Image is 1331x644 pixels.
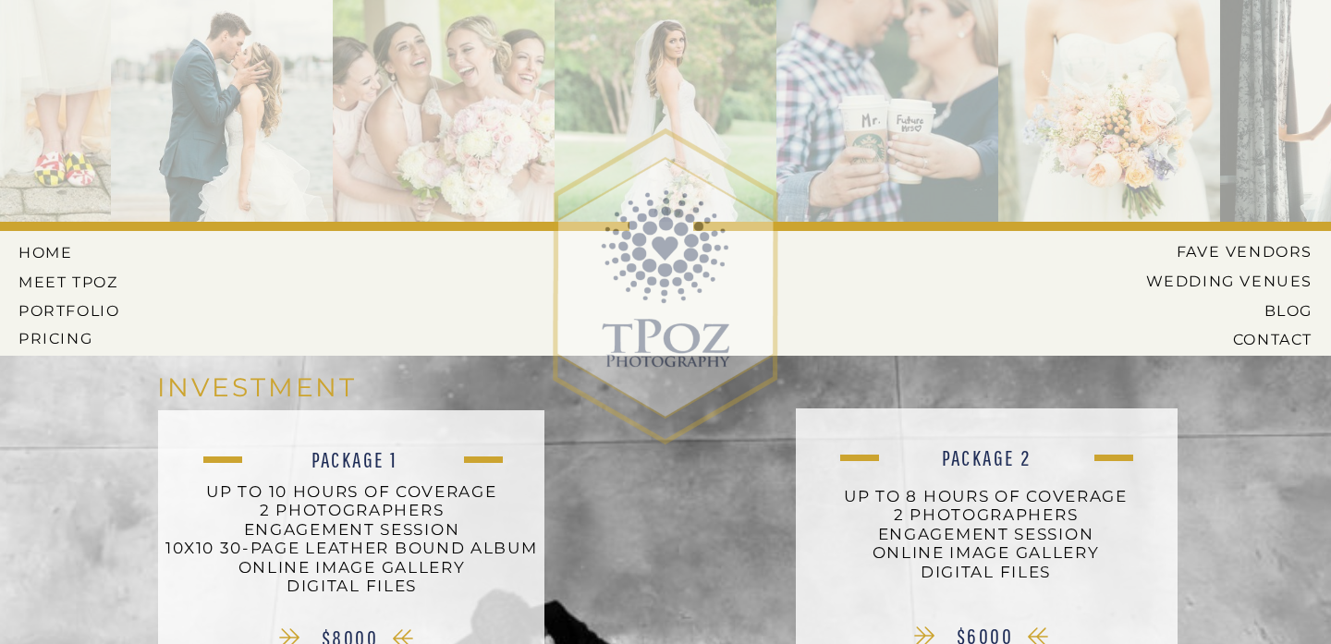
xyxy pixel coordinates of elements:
a: PORTFOLIO [18,302,124,319]
a: MEET tPoz [18,273,119,290]
h1: INVESTMENT [157,372,409,406]
h2: Package 2 [832,446,1142,468]
a: HOME [18,244,102,261]
a: CONTACT [1167,331,1313,347]
a: BLOG [1131,302,1313,319]
p: UP TO 10 HOURS OF COVERAGE 2 PHOTOGRAPHERS ENGAGEMENT SESSION 10X10 30-PAGE LEATHER BOUND ALBUM O... [163,482,541,620]
a: Pricing [18,330,124,346]
a: Fave Vendors [1161,243,1313,260]
p: up to 8 hours of coverage 2 photographers engagement session online image gallery digital files [800,487,1172,605]
h2: Package 1 [200,448,509,470]
a: Wedding Venues [1117,273,1313,289]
